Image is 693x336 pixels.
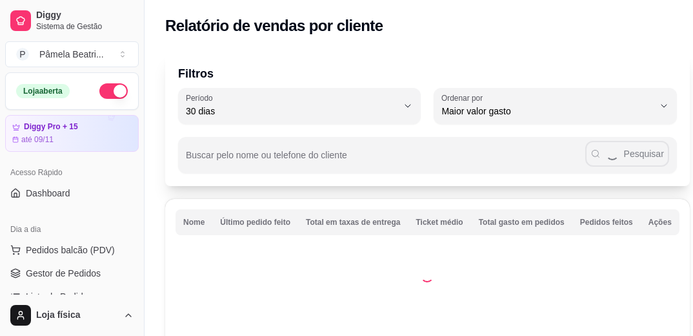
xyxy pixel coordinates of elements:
[441,92,487,103] label: Ordenar por
[36,310,118,321] span: Loja física
[26,187,70,200] span: Dashboard
[186,105,397,118] span: 30 dias
[36,21,134,32] span: Sistema de Gestão
[24,122,78,132] article: Diggy Pro + 15
[186,92,217,103] label: Período
[5,115,139,152] a: Diggy Pro + 15até 09/11
[5,286,139,307] a: Lista de Pedidos
[178,88,421,124] button: Período30 dias
[39,48,104,61] div: Pâmela Beatri ...
[5,219,139,240] div: Dia a dia
[5,5,139,36] a: DiggySistema de Gestão
[165,16,383,36] h2: Relatório de vendas por cliente
[21,134,54,145] article: até 09/11
[421,269,434,282] div: Loading
[5,41,139,67] button: Select a team
[5,162,139,183] div: Acesso Rápido
[5,183,139,204] a: Dashboard
[186,154,585,167] input: Buscar pelo nome ou telefone do cliente
[441,105,653,118] span: Maior valor gasto
[16,48,29,61] span: P
[5,300,139,331] button: Loja física
[178,65,677,83] p: Filtros
[36,10,134,21] span: Diggy
[99,83,128,99] button: Alterar Status
[5,240,139,260] button: Pedidos balcão (PDV)
[26,290,93,303] span: Lista de Pedidos
[5,263,139,284] a: Gestor de Pedidos
[26,244,115,257] span: Pedidos balcão (PDV)
[16,84,70,98] div: Loja aberta
[26,267,101,280] span: Gestor de Pedidos
[434,88,676,124] button: Ordenar porMaior valor gasto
